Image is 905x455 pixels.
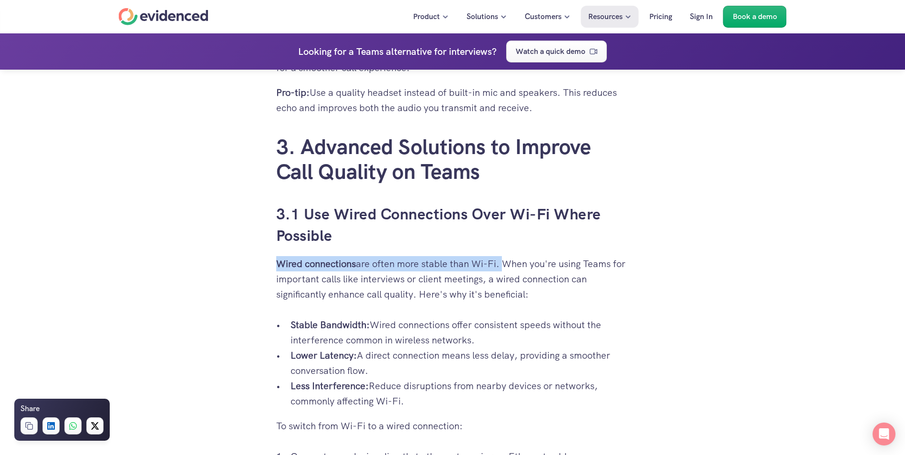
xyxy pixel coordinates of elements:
[649,10,672,23] p: Pricing
[291,378,629,409] p: Reduce disruptions from nearby devices or networks, commonly affecting Wi-Fi.
[723,6,787,28] a: Book a demo
[276,418,629,434] p: To switch from Wi-Fi to a wired connection:
[642,6,679,28] a: Pricing
[690,10,713,23] p: Sign In
[291,319,370,331] strong: Stable Bandwidth:
[119,8,208,25] a: Home
[291,317,629,348] p: Wired connections offer consistent speeds without the interference common in wireless networks.
[291,348,629,378] p: A direct connection means less delay, providing a smoother conversation flow.
[467,10,498,23] p: Solutions
[291,380,369,392] strong: Less Interference:
[276,258,356,270] strong: Wired connections
[683,6,720,28] a: Sign In
[276,86,310,99] strong: Pro-tip:
[276,85,629,115] p: Use a quality headset instead of built-in mic and speakers. This reduces echo and improves both t...
[276,204,605,246] a: 3.1 Use Wired Connections Over Wi-Fi Where Possible
[276,256,629,302] p: are often more stable than Wi-Fi. When you're using Teams for important calls like interviews or ...
[588,10,623,23] p: Resources
[276,133,596,186] a: 3. Advanced Solutions to Improve Call Quality on Teams
[873,423,895,445] div: Open Intercom Messenger
[291,349,357,362] strong: Lower Latency:
[516,45,585,58] p: Watch a quick demo
[413,10,440,23] p: Product
[506,41,607,62] a: Watch a quick demo
[525,10,562,23] p: Customers
[21,403,40,415] h6: Share
[733,10,777,23] p: Book a demo
[298,44,497,59] h4: Looking for a Teams alternative for interviews?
